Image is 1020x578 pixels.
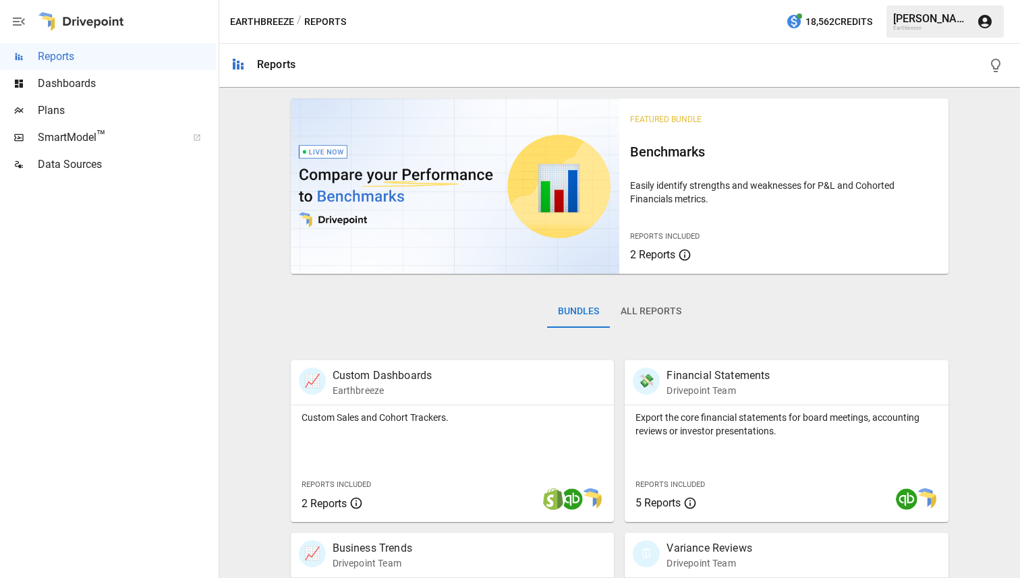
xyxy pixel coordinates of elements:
[667,368,770,384] p: Financial Statements
[630,248,675,261] span: 2 Reports
[667,540,752,556] p: Variance Reviews
[38,49,216,65] span: Reports
[333,540,412,556] p: Business Trends
[781,9,878,34] button: 18,562Credits
[302,480,371,489] span: Reports Included
[805,13,872,30] span: 18,562 Credits
[630,232,700,241] span: Reports Included
[635,496,681,509] span: 5 Reports
[230,13,294,30] button: Earthbreeze
[38,103,216,119] span: Plans
[38,156,216,173] span: Data Sources
[633,368,660,395] div: 💸
[915,488,936,510] img: smart model
[299,368,326,395] div: 📈
[257,58,295,71] div: Reports
[38,129,178,146] span: SmartModel
[333,556,412,570] p: Drivepoint Team
[302,411,604,424] p: Custom Sales and Cohort Trackers.
[896,488,917,510] img: quickbooks
[633,540,660,567] div: 🗓
[291,98,620,274] img: video thumbnail
[610,295,692,328] button: All Reports
[333,368,432,384] p: Custom Dashboards
[297,13,302,30] div: /
[630,115,702,124] span: Featured Bundle
[630,141,938,163] h6: Benchmarks
[667,556,752,570] p: Drivepoint Team
[635,480,705,489] span: Reports Included
[635,411,938,438] p: Export the core financial statements for board meetings, accounting reviews or investor presentat...
[302,497,347,510] span: 2 Reports
[299,540,326,567] div: 📈
[893,12,969,25] div: [PERSON_NAME]
[547,295,610,328] button: Bundles
[96,127,106,144] span: ™
[630,179,938,206] p: Easily identify strengths and weaknesses for P&L and Cohorted Financials metrics.
[893,25,969,31] div: Earthbreeze
[38,76,216,92] span: Dashboards
[580,488,602,510] img: smart model
[333,384,432,397] p: Earthbreeze
[561,488,583,510] img: quickbooks
[667,384,770,397] p: Drivepoint Team
[542,488,564,510] img: shopify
